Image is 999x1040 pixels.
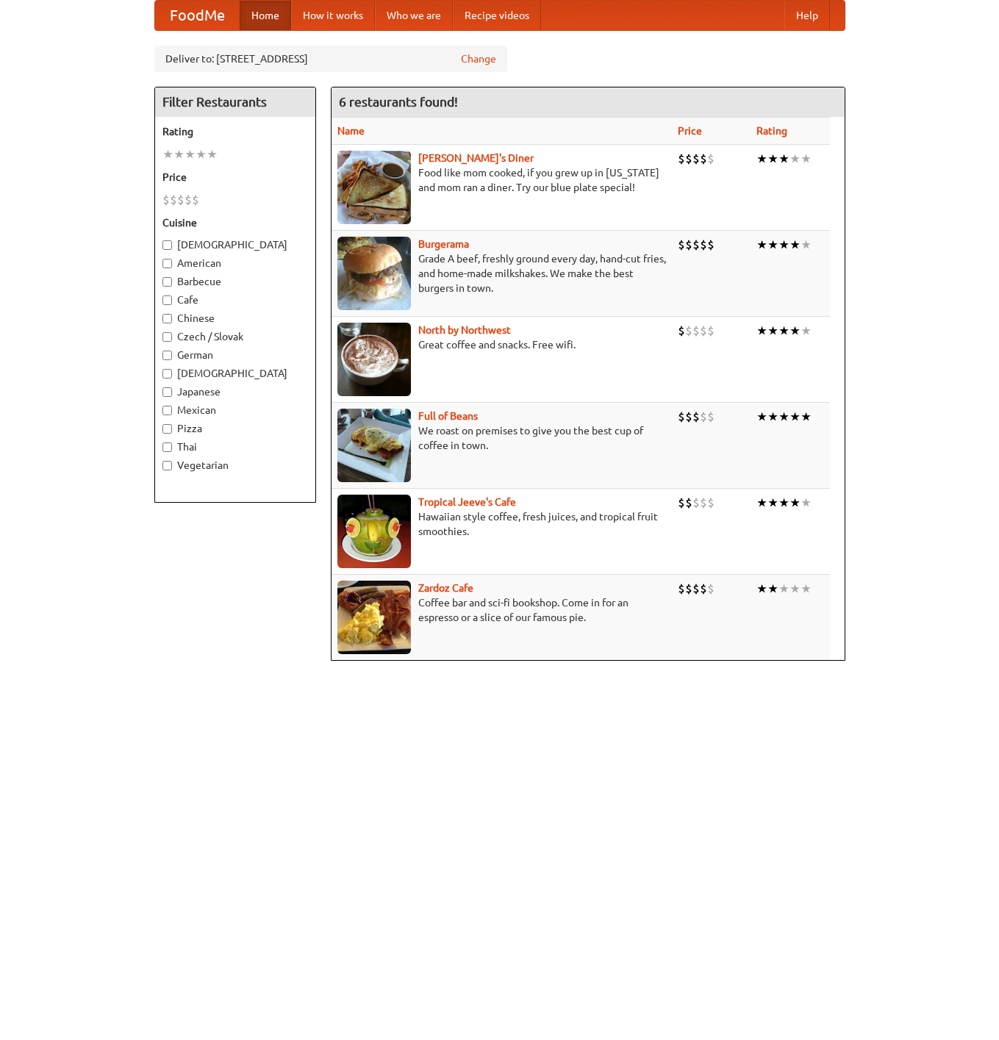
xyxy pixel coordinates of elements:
[337,423,666,453] p: We roast on premises to give you the best cup of coffee in town.
[337,165,666,195] p: Food like mom cooked, if you grew up in [US_STATE] and mom ran a diner. Try our blue plate special!
[170,192,177,208] li: $
[801,237,812,253] li: ★
[784,1,830,30] a: Help
[685,495,692,511] li: $
[291,1,375,30] a: How it works
[162,329,308,344] label: Czech / Slovak
[685,323,692,339] li: $
[162,440,308,454] label: Thai
[678,581,685,597] li: $
[418,238,469,250] a: Burgerama
[789,409,801,425] li: ★
[692,151,700,167] li: $
[700,237,707,253] li: $
[789,151,801,167] li: ★
[337,237,411,310] img: burgerama.jpg
[700,151,707,167] li: $
[162,348,308,362] label: German
[756,151,767,167] li: ★
[678,237,685,253] li: $
[162,458,308,473] label: Vegetarian
[767,495,778,511] li: ★
[700,323,707,339] li: $
[173,146,185,162] li: ★
[707,151,715,167] li: $
[767,151,778,167] li: ★
[801,323,812,339] li: ★
[756,323,767,339] li: ★
[418,410,478,422] a: Full of Beans
[162,424,172,434] input: Pizza
[756,237,767,253] li: ★
[196,146,207,162] li: ★
[162,259,172,268] input: American
[692,495,700,511] li: $
[678,125,702,137] a: Price
[789,323,801,339] li: ★
[692,581,700,597] li: $
[418,582,473,594] a: Zardoz Cafe
[162,403,308,417] label: Mexican
[461,51,496,66] a: Change
[789,495,801,511] li: ★
[177,192,185,208] li: $
[778,151,789,167] li: ★
[418,496,516,508] a: Tropical Jeeve's Cafe
[767,323,778,339] li: ★
[685,581,692,597] li: $
[155,1,240,30] a: FoodMe
[162,215,308,230] h5: Cuisine
[707,237,715,253] li: $
[767,237,778,253] li: ★
[707,581,715,597] li: $
[707,409,715,425] li: $
[418,324,511,336] b: North by Northwest
[162,170,308,184] h5: Price
[756,125,787,137] a: Rating
[162,332,172,342] input: Czech / Slovak
[162,421,308,436] label: Pizza
[678,495,685,511] li: $
[707,323,715,339] li: $
[778,495,789,511] li: ★
[756,409,767,425] li: ★
[162,366,308,381] label: [DEMOGRAPHIC_DATA]
[155,87,315,117] h4: Filter Restaurants
[700,409,707,425] li: $
[756,581,767,597] li: ★
[337,495,411,568] img: jeeves.jpg
[692,323,700,339] li: $
[375,1,453,30] a: Who we are
[685,237,692,253] li: $
[700,581,707,597] li: $
[162,256,308,270] label: American
[337,509,666,539] p: Hawaiian style coffee, fresh juices, and tropical fruit smoothies.
[162,461,172,470] input: Vegetarian
[692,409,700,425] li: $
[707,495,715,511] li: $
[192,192,199,208] li: $
[185,146,196,162] li: ★
[418,152,534,164] a: [PERSON_NAME]'s Diner
[801,581,812,597] li: ★
[778,409,789,425] li: ★
[678,323,685,339] li: $
[778,237,789,253] li: ★
[801,409,812,425] li: ★
[337,323,411,396] img: north.jpg
[778,581,789,597] li: ★
[337,125,365,137] a: Name
[337,409,411,482] img: beans.jpg
[678,151,685,167] li: $
[789,581,801,597] li: ★
[162,314,172,323] input: Chinese
[337,251,666,295] p: Grade A beef, freshly ground every day, hand-cut fries, and home-made milkshakes. We make the bes...
[162,192,170,208] li: $
[678,409,685,425] li: $
[162,406,172,415] input: Mexican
